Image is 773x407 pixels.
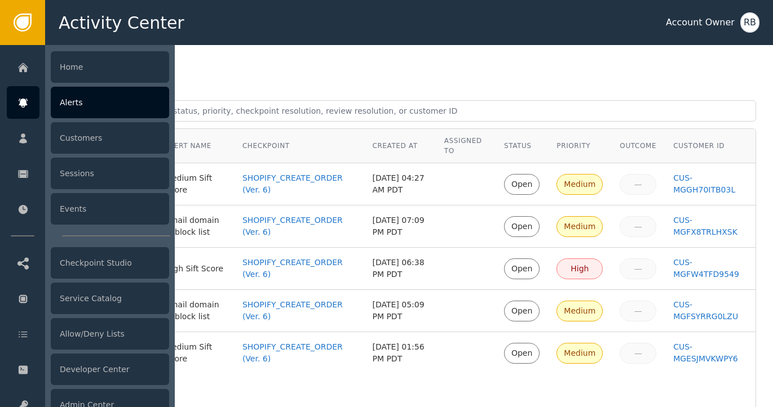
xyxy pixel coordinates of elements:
[564,305,595,317] div: Medium
[444,136,487,156] div: Assigned To
[242,141,356,151] div: Checkpoint
[364,205,435,248] td: [DATE] 07:09 PM PDT
[7,193,169,225] a: Events
[564,221,595,232] div: Medium
[511,178,532,190] div: Open
[364,248,435,290] td: [DATE] 06:38 PM PDT
[51,87,169,118] div: Alerts
[165,141,226,151] div: Alert Name
[673,141,747,151] div: Customer ID
[511,221,532,232] div: Open
[666,16,735,29] div: Account Owner
[673,257,747,280] a: CUS-MGFW4TFD9549
[242,214,356,238] a: SHOPIFY_CREATE_ORDER (Ver. 6)
[165,263,226,275] div: High Sift Score
[165,341,226,365] div: Medium Sift Score
[564,178,595,190] div: Medium
[556,141,603,151] div: Priority
[564,263,595,275] div: High
[7,51,169,83] a: Home
[165,299,226,323] div: Email domain in block list
[372,141,427,151] div: Created At
[673,172,747,196] a: CUS-MGGH70ITB03L
[7,282,169,315] a: Service Catalog
[740,12,759,33] button: RB
[511,305,532,317] div: Open
[51,247,169,279] div: Checkpoint Studio
[59,10,184,35] span: Activity Center
[165,172,226,196] div: Medium Sift Score
[51,354,169,385] div: Developer Center
[7,86,169,119] a: Alerts
[51,158,169,189] div: Sessions
[620,141,656,151] div: Outcome
[242,172,356,196] a: SHOPIFY_CREATE_ORDER (Ver. 6)
[51,193,169,225] div: Events
[673,341,747,365] a: CUS-MGESJMVKWPY6
[51,51,169,83] div: Home
[51,122,169,154] div: Customers
[242,257,356,280] a: SHOPIFY_CREATE_ORDER (Ver. 6)
[364,332,435,374] td: [DATE] 01:56 PM PDT
[7,353,169,386] a: Developer Center
[627,221,649,232] div: —
[242,341,356,365] a: SHOPIFY_CREATE_ORDER (Ver. 6)
[51,318,169,350] div: Allow/Deny Lists
[627,347,649,359] div: —
[242,299,356,323] a: SHOPIFY_CREATE_ORDER (Ver. 6)
[364,163,435,205] td: [DATE] 04:27 AM PDT
[7,122,169,154] a: Customers
[7,317,169,350] a: Allow/Deny Lists
[504,141,540,151] div: Status
[165,214,226,238] div: Email domain in block list
[627,178,649,190] div: —
[364,290,435,332] td: [DATE] 05:09 PM PDT
[511,347,532,359] div: Open
[673,299,747,323] a: CUS-MGFSYRRG0LZU
[7,157,169,190] a: Sessions
[51,283,169,314] div: Service Catalog
[627,305,649,317] div: —
[564,347,595,359] div: Medium
[627,263,649,275] div: —
[7,247,169,279] a: Checkpoint Studio
[62,100,756,122] input: Search by alert ID, agent, status, priority, checkpoint resolution, review resolution, or custome...
[673,214,747,238] a: CUS-MGFX8TRLHXSK
[511,263,532,275] div: Open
